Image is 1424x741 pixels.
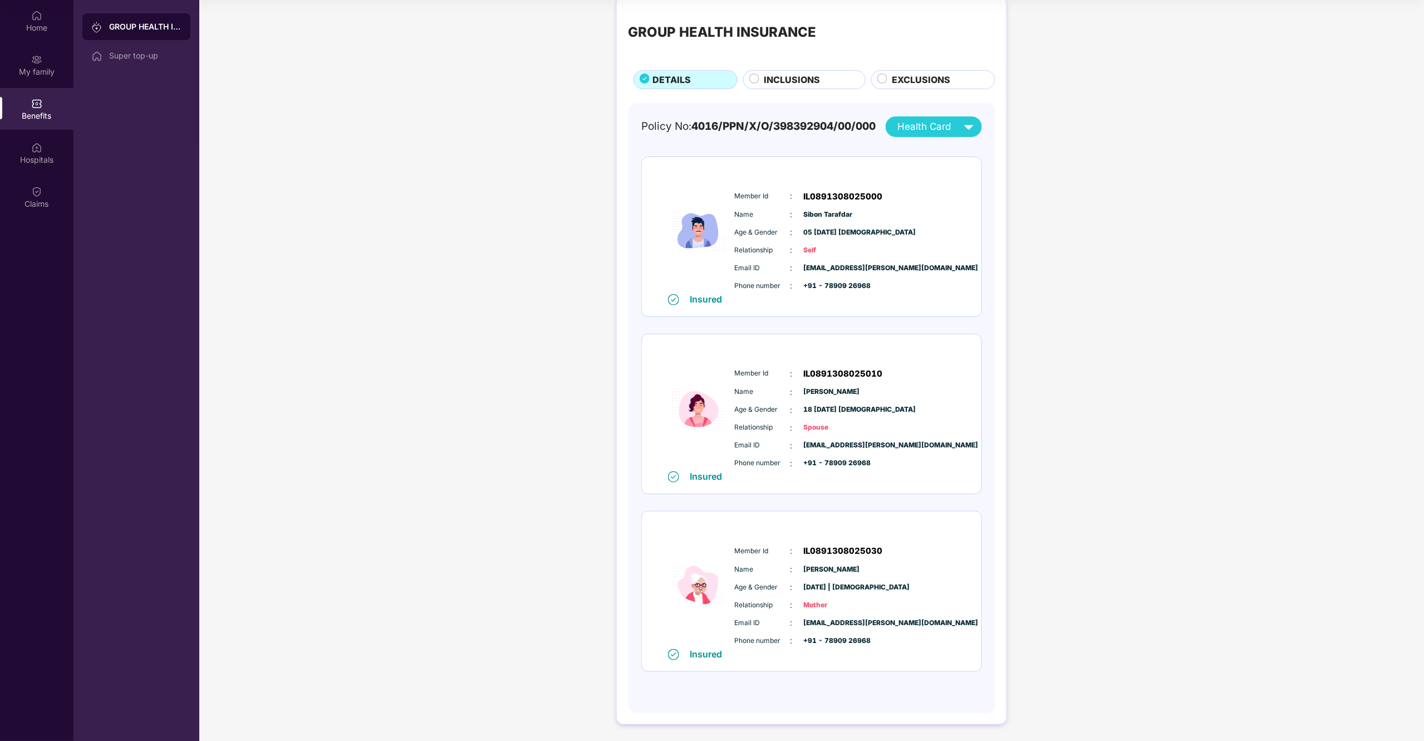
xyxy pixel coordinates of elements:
[804,440,860,451] span: [EMAIL_ADDRESS][PERSON_NAME][DOMAIN_NAME]
[653,73,691,87] span: DETAILS
[668,294,679,305] img: svg+xml;base64,PHN2ZyB4bWxucz0iaHR0cDovL3d3dy53My5vcmcvMjAwMC9zdmciIHdpZHRoPSIxNiIgaGVpZ2h0PSIxNi...
[91,22,102,33] img: svg+xml;base64,PHN2ZyB3aWR0aD0iMjAiIGhlaWdodD0iMjAiIHZpZXdCb3g9IjAgMCAyMCAyMCIgZmlsbD0ibm9uZSIgeG...
[735,404,790,415] span: Age & Gender
[790,457,793,470] span: :
[804,209,860,220] span: Sibon Tarafdar
[690,471,729,482] div: Insured
[804,281,860,291] span: +91 - 78909 26968
[31,10,42,21] img: svg+xml;base64,PHN2ZyBpZD0iSG9tZSIgeG1sbnM9Imh0dHA6Ly93d3cudzMub3JnLzIwMDAvc3ZnIiB3aWR0aD0iMjAiIG...
[790,190,793,202] span: :
[790,617,793,629] span: :
[804,618,860,628] span: [EMAIL_ADDRESS][PERSON_NAME][DOMAIN_NAME]
[735,387,790,397] span: Name
[804,227,860,238] span: 05 [DATE] [DEMOGRAPHIC_DATA]
[804,458,860,469] span: +91 - 78909 26968
[735,209,790,220] span: Name
[804,404,860,415] span: 18 [DATE] [DEMOGRAPHIC_DATA]
[735,458,790,469] span: Phone number
[735,618,790,628] span: Email ID
[665,345,732,470] img: icon
[804,387,860,397] span: [PERSON_NAME]
[691,120,876,133] span: 4016/PPN/X/O/398392904/00/000
[804,190,883,203] span: IL0891308025000
[790,280,793,292] span: :
[790,386,793,398] span: :
[804,245,860,256] span: Self
[31,54,42,65] img: svg+xml;base64,PHN2ZyB3aWR0aD0iMjAiIGhlaWdodD0iMjAiIHZpZXdCb3g9IjAgMCAyMCAyMCIgZmlsbD0ibm9uZSIgeG...
[790,545,793,557] span: :
[735,582,790,593] span: Age & Gender
[735,368,790,379] span: Member Id
[668,649,679,660] img: svg+xml;base64,PHN2ZyB4bWxucz0iaHR0cDovL3d3dy53My5vcmcvMjAwMC9zdmciIHdpZHRoPSIxNiIgaGVpZ2h0PSIxNi...
[790,226,793,238] span: :
[735,227,790,238] span: Age & Gender
[790,581,793,593] span: :
[892,73,950,87] span: EXCLUSIONS
[735,440,790,451] span: Email ID
[804,636,860,646] span: +91 - 78909 26968
[641,118,876,135] div: Policy No:
[886,116,982,137] button: Health Card
[665,168,732,293] img: icon
[735,636,790,646] span: Phone number
[804,600,860,611] span: Mother
[959,117,979,136] img: svg+xml;base64,PHN2ZyB4bWxucz0iaHR0cDovL3d3dy53My5vcmcvMjAwMC9zdmciIHZpZXdCb3g9IjAgMCAyNCAyNCIgd2...
[764,73,821,87] span: INCLUSIONS
[790,368,793,380] span: :
[31,98,42,109] img: svg+xml;base64,PHN2ZyBpZD0iQmVuZWZpdHMiIHhtbG5zPSJodHRwOi8vd3d3LnczLm9yZy8yMDAwL3N2ZyIgd2lkdGg9Ij...
[690,649,729,660] div: Insured
[31,142,42,153] img: svg+xml;base64,PHN2ZyBpZD0iSG9zcGl0YWxzIiB4bWxucz0iaHR0cDovL3d3dy53My5vcmcvMjAwMC9zdmciIHdpZHRoPS...
[735,245,790,256] span: Relationship
[804,582,860,593] span: [DATE] | [DEMOGRAPHIC_DATA]
[790,440,793,452] span: :
[790,599,793,611] span: :
[735,191,790,202] span: Member Id
[665,523,732,647] img: icon
[735,546,790,557] span: Member Id
[91,51,102,62] img: svg+xml;base64,PHN2ZyBpZD0iSG9tZSIgeG1sbnM9Imh0dHA6Ly93d3cudzMub3JnLzIwMDAvc3ZnIiB3aWR0aD0iMjAiIG...
[735,564,790,575] span: Name
[790,262,793,274] span: :
[628,22,816,43] div: GROUP HEALTH INSURANCE
[790,635,793,647] span: :
[804,422,860,433] span: Spouse
[804,367,883,381] span: IL0891308025010
[690,294,729,305] div: Insured
[735,600,790,611] span: Relationship
[804,544,883,558] span: IL0891308025030
[804,564,860,575] span: [PERSON_NAME]
[735,422,790,433] span: Relationship
[109,51,181,60] div: Super top-up
[790,422,793,434] span: :
[668,471,679,482] img: svg+xml;base64,PHN2ZyB4bWxucz0iaHR0cDovL3d3dy53My5vcmcvMjAwMC9zdmciIHdpZHRoPSIxNiIgaGVpZ2h0PSIxNi...
[804,263,860,274] span: [EMAIL_ADDRESS][PERSON_NAME][DOMAIN_NAME]
[897,119,951,134] span: Health Card
[790,563,793,576] span: :
[735,281,790,291] span: Phone number
[109,21,181,32] div: GROUP HEALTH INSURANCE
[735,263,790,274] span: Email ID
[790,404,793,416] span: :
[790,208,793,221] span: :
[790,244,793,256] span: :
[31,186,42,197] img: svg+xml;base64,PHN2ZyBpZD0iQ2xhaW0iIHhtbG5zPSJodHRwOi8vd3d3LnczLm9yZy8yMDAwL3N2ZyIgd2lkdGg9IjIwIi...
